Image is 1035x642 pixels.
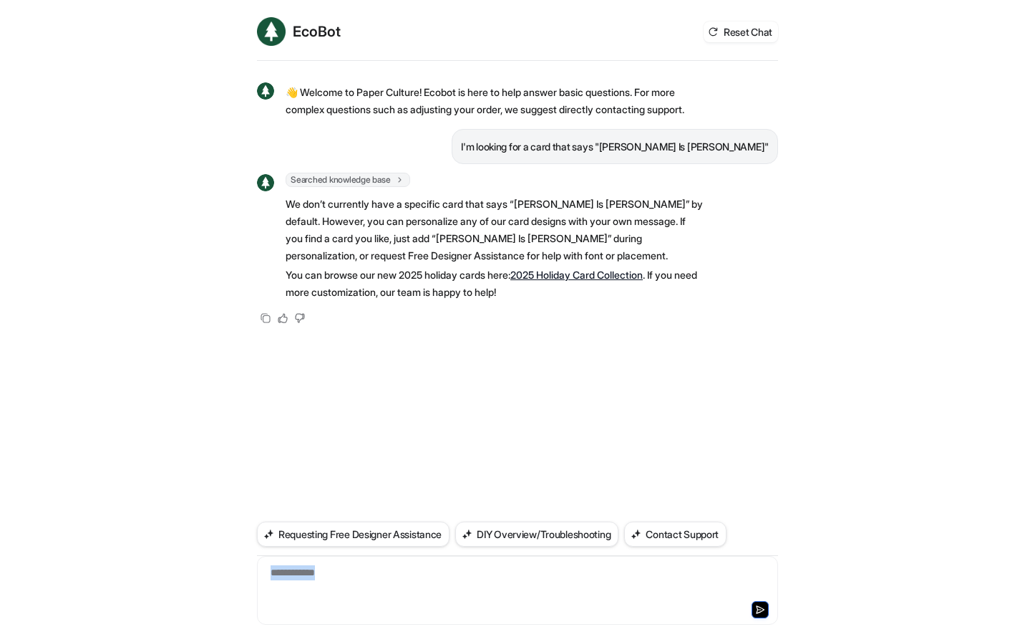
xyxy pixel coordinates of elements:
a: 2025 Holiday Card Collection [510,269,643,281]
p: You can browse our new 2025 holiday cards here: . If you need more customization, our team is hap... [286,267,704,301]
button: Reset Chat [704,21,778,42]
p: 👋 Welcome to Paper Culture! Ecobot is here to help answer basic questions. For more complex quest... [286,84,704,118]
button: Requesting Free Designer Assistance [257,522,450,547]
img: Widget [257,174,274,191]
button: Contact Support [624,522,727,547]
img: Widget [257,82,274,100]
button: DIY Overview/Troubleshooting [455,522,618,547]
p: We don’t currently have a specific card that says “[PERSON_NAME] Is [PERSON_NAME]” by default. Ho... [286,196,704,264]
h2: EcoBot [293,21,341,42]
p: I'm looking for a card that says "[PERSON_NAME] Is [PERSON_NAME]" [461,138,769,155]
span: Searched knowledge base [286,173,410,187]
img: Widget [257,17,286,46]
